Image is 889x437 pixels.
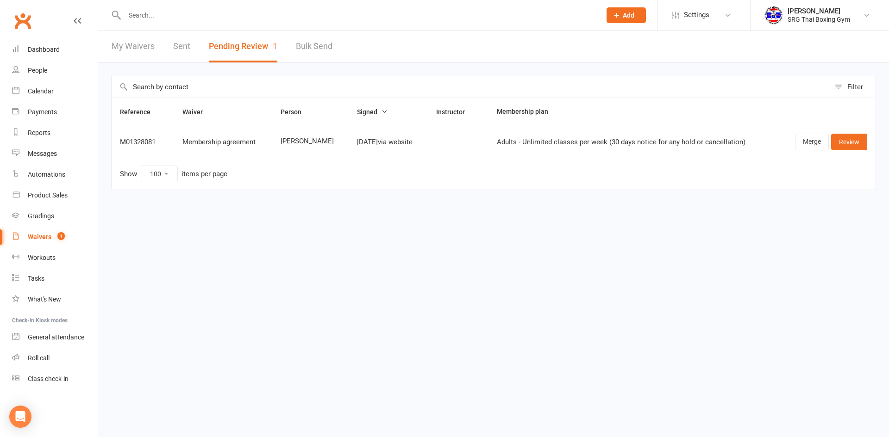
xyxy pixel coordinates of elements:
[795,134,829,150] a: Merge
[182,170,227,178] div: items per page
[12,102,98,123] a: Payments
[120,106,161,117] button: Reference
[436,106,475,117] button: Instructor
[28,67,47,74] div: People
[173,31,190,62] a: Sent
[28,129,50,136] div: Reports
[296,31,332,62] a: Bulk Send
[120,138,166,146] div: M01328081
[28,233,51,240] div: Waivers
[12,81,98,102] a: Calendar
[12,327,98,348] a: General attendance kiosk mode
[209,31,277,62] button: Pending Review1
[120,108,161,116] span: Reference
[57,232,65,240] span: 1
[788,7,850,15] div: [PERSON_NAME]
[28,108,57,116] div: Payments
[623,12,634,19] span: Add
[11,9,34,32] a: Clubworx
[112,31,155,62] a: My Waivers
[281,106,312,117] button: Person
[273,41,277,51] span: 1
[28,295,61,303] div: What's New
[12,348,98,369] a: Roll call
[12,143,98,164] a: Messages
[12,289,98,310] a: What's New
[12,123,98,143] a: Reports
[12,206,98,227] a: Gradings
[28,212,54,220] div: Gradings
[28,46,60,53] div: Dashboard
[28,87,54,95] div: Calendar
[122,9,595,22] input: Search...
[9,406,31,428] div: Open Intercom Messenger
[12,268,98,289] a: Tasks
[497,138,770,146] div: Adults - Unlimited classes per week (30 days notice for any hold or cancellation)
[12,247,98,268] a: Workouts
[182,108,213,116] span: Waiver
[684,5,709,25] span: Settings
[28,171,65,178] div: Automations
[28,275,44,282] div: Tasks
[120,166,227,182] div: Show
[28,333,84,341] div: General attendance
[12,164,98,185] a: Automations
[28,354,50,362] div: Roll call
[357,108,388,116] span: Signed
[281,108,312,116] span: Person
[831,134,867,150] a: Review
[281,137,340,145] span: [PERSON_NAME]
[12,227,98,247] a: Waivers 1
[12,185,98,206] a: Product Sales
[28,191,68,199] div: Product Sales
[488,98,778,126] th: Membership plan
[357,106,388,117] button: Signed
[28,150,57,157] div: Messages
[12,60,98,81] a: People
[357,138,419,146] div: [DATE] via website
[607,7,646,23] button: Add
[112,76,830,98] input: Search by contact
[12,39,98,60] a: Dashboard
[436,108,475,116] span: Instructor
[182,138,264,146] div: Membership agreement
[12,369,98,389] a: Class kiosk mode
[28,375,69,382] div: Class check-in
[28,254,56,261] div: Workouts
[847,81,863,92] div: Filter
[788,15,850,24] div: SRG Thai Boxing Gym
[830,76,876,98] button: Filter
[764,6,783,25] img: thumb_image1718682644.png
[182,106,213,117] button: Waiver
